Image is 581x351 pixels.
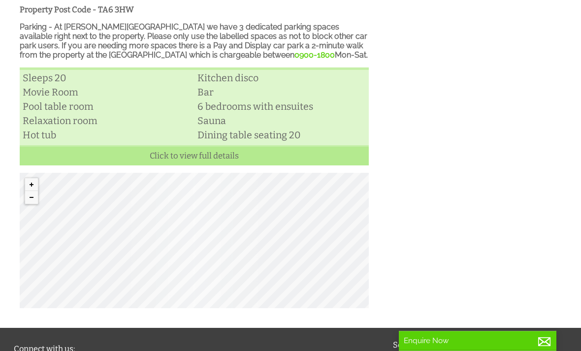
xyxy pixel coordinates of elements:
[20,128,194,143] li: Hot tub
[25,179,38,191] button: Zoom in
[194,100,369,114] li: 6 bedrooms with ensuites
[20,114,194,128] li: Relaxation room
[194,71,369,86] li: Kitchen disco
[20,146,369,166] a: Click to view full details
[20,5,134,15] strong: Property Post Code - TA6 3HW
[393,341,555,350] h3: Search:
[20,100,194,114] li: Pool table room
[404,336,551,345] p: Enquire Now
[20,23,368,60] strong: Parking - At [PERSON_NAME][GEOGRAPHIC_DATA] we have 3 dedicated parking spaces available right ne...
[194,114,369,128] li: Sauna
[294,51,335,60] a: 0900-1800
[20,173,369,309] canvas: Map
[20,71,194,86] li: Sleeps 20
[25,191,38,204] button: Zoom out
[20,86,194,100] li: Movie Room
[194,86,369,100] li: Bar
[194,128,369,143] li: Dining table seating 20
